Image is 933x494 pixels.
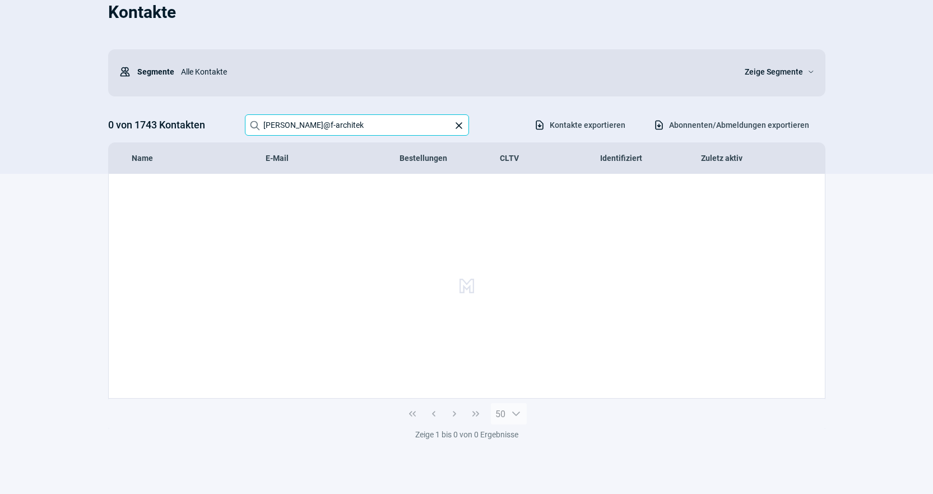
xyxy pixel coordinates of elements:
[600,153,700,164] div: Identifiziert
[550,116,625,134] span: Kontakte exportieren
[132,153,266,164] div: Name
[245,114,469,136] input: Search
[108,429,825,440] div: Zeige 1 bis 0 von 0 Ergebnisse
[266,153,400,164] div: E-Mail
[400,153,500,164] div: Bestellungen
[669,116,809,134] span: Abonnenten/Abmeldungen exportieren
[174,61,731,83] div: Alle Kontakte
[642,116,821,135] button: Abonnenten/Abmeldungen exportieren
[745,65,803,79] span: Zeige Segmente
[701,153,801,164] div: Zuletz aktiv
[108,116,234,134] h3: 0 von 1743 Kontakten
[500,153,600,164] div: CLTV
[119,61,174,83] div: Segmente
[522,116,637,135] button: Kontakte exportieren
